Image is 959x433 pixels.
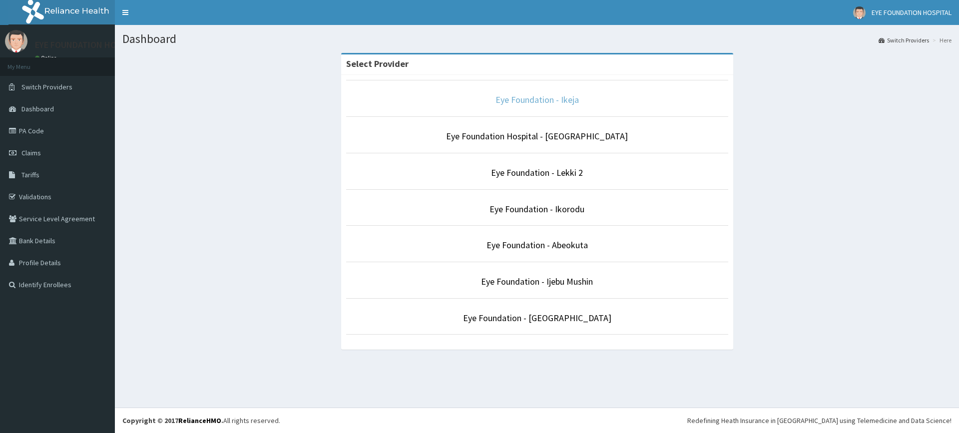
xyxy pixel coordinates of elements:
[481,276,593,287] a: Eye Foundation - Ijebu Mushin
[21,170,39,179] span: Tariffs
[491,167,583,178] a: Eye Foundation - Lekki 2
[463,312,611,324] a: Eye Foundation - [GEOGRAPHIC_DATA]
[178,416,221,425] a: RelianceHMO
[495,94,579,105] a: Eye Foundation - Ikeja
[853,6,866,19] img: User Image
[115,408,959,433] footer: All rights reserved.
[21,148,41,157] span: Claims
[879,36,929,44] a: Switch Providers
[687,416,952,426] div: Redefining Heath Insurance in [GEOGRAPHIC_DATA] using Telemedicine and Data Science!
[446,130,628,142] a: Eye Foundation Hospital - [GEOGRAPHIC_DATA]
[346,58,409,69] strong: Select Provider
[122,416,223,425] strong: Copyright © 2017 .
[35,54,59,61] a: Online
[21,104,54,113] span: Dashboard
[21,82,72,91] span: Switch Providers
[35,40,143,49] p: EYE FOUNDATION HOSPITAL
[489,203,584,215] a: Eye Foundation - Ikorodu
[5,30,27,52] img: User Image
[930,36,952,44] li: Here
[486,239,588,251] a: Eye Foundation - Abeokuta
[872,8,952,17] span: EYE FOUNDATION HOSPITAL
[122,32,952,45] h1: Dashboard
